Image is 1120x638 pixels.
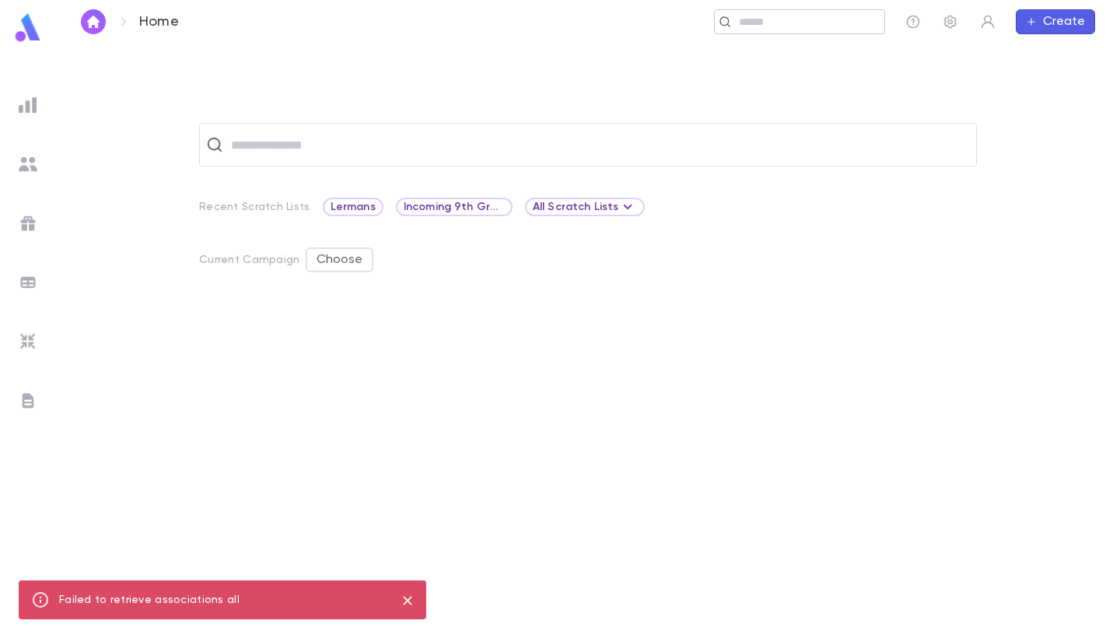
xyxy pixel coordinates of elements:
img: logo [12,12,44,43]
button: Choose [306,247,373,272]
div: Lermans [323,198,383,216]
p: Current Campaign [199,254,299,266]
p: Home [139,13,179,30]
div: Incoming 9th Grade [396,198,513,216]
span: Incoming 9th Grade [397,201,511,213]
img: letters_grey.7941b92b52307dd3b8a917253454ce1c.svg [19,391,37,410]
span: Lermans [324,201,382,213]
img: batches_grey.339ca447c9d9533ef1741baa751efc33.svg [19,273,37,292]
img: reports_grey.c525e4749d1bce6a11f5fe2a8de1b229.svg [19,96,37,114]
button: Create [1016,9,1095,34]
p: Recent Scratch Lists [199,201,310,213]
img: students_grey.60c7aba0da46da39d6d829b817ac14fc.svg [19,155,37,174]
img: imports_grey.530a8a0e642e233f2baf0ef88e8c9fcb.svg [19,332,37,351]
div: All Scratch Lists [533,198,638,216]
div: All Scratch Lists [525,198,646,216]
img: campaigns_grey.99e729a5f7ee94e3726e6486bddda8f1.svg [19,214,37,233]
img: home_white.a664292cf8c1dea59945f0da9f25487c.svg [84,16,103,28]
div: Failed to retrieve associations all [59,585,240,615]
button: close [395,588,420,613]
